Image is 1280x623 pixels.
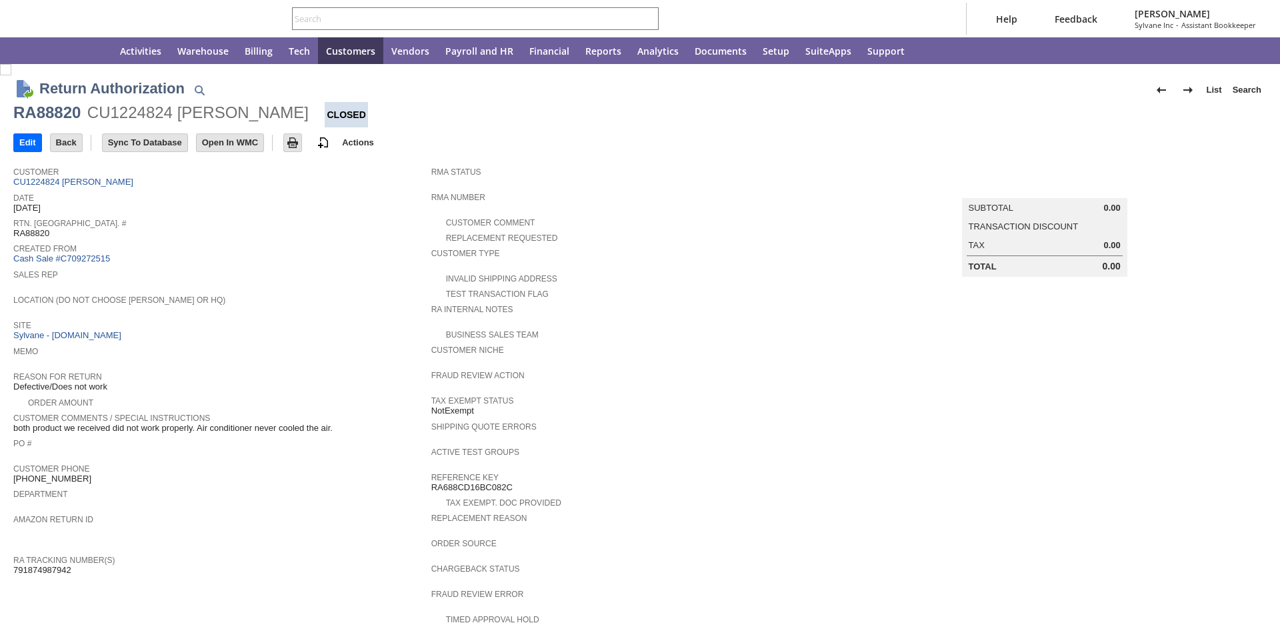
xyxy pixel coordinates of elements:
[637,45,679,57] span: Analytics
[577,37,629,64] a: Reports
[431,422,537,432] a: Shipping Quote Errors
[383,37,437,64] a: Vendors
[431,193,485,202] a: RMA Number
[197,134,264,151] input: Open In WMC
[13,556,115,565] a: RA Tracking Number(s)
[431,590,524,599] a: Fraud Review Error
[112,37,169,64] a: Activities
[1153,82,1169,98] img: Previous
[56,43,72,59] svg: Shortcuts
[996,13,1017,25] span: Help
[169,37,237,64] a: Warehouse
[16,37,48,64] a: Recent Records
[13,330,125,340] a: Sylvane - [DOMAIN_NAME]
[687,37,755,64] a: Documents
[1181,20,1256,30] span: Assistant Bookkeeper
[293,11,640,27] input: Search
[28,398,93,408] a: Order Amount
[431,539,497,548] a: Order Source
[13,490,68,499] a: Department
[431,482,513,493] span: RA688CD16BC082C
[13,515,93,524] a: Amazon Return ID
[13,228,49,239] span: RA88820
[1227,79,1267,101] a: Search
[24,43,40,59] svg: Recent Records
[1135,7,1256,20] span: [PERSON_NAME]
[431,406,474,416] span: NotExempt
[191,82,207,98] img: Quick Find
[529,45,569,57] span: Financial
[13,439,31,448] a: PO #
[431,473,499,482] a: Reference Key
[13,321,31,330] a: Site
[289,45,310,57] span: Tech
[867,45,905,57] span: Support
[13,177,137,187] a: CU1224824 [PERSON_NAME]
[431,514,527,523] a: Replacement reason
[285,135,301,151] img: Print
[48,37,80,64] div: Shortcuts
[39,77,185,99] h1: Return Authorization
[87,102,309,123] div: CU1224824 [PERSON_NAME]
[629,37,687,64] a: Analytics
[13,253,110,263] a: Cash Sale #C709272515
[13,167,59,177] a: Customer
[13,193,34,203] a: Date
[237,37,281,64] a: Billing
[1135,20,1173,30] span: Sylvane Inc
[318,37,383,64] a: Customers
[695,45,747,57] span: Documents
[431,564,520,574] a: Chargeback Status
[1103,261,1121,272] span: 0.00
[103,134,187,151] input: Sync To Database
[13,219,126,228] a: Rtn. [GEOGRAPHIC_DATA]. #
[1180,82,1196,98] img: Next
[859,37,913,64] a: Support
[325,102,367,127] div: Closed
[1055,13,1097,25] span: Feedback
[969,261,997,271] a: Total
[281,37,318,64] a: Tech
[763,45,789,57] span: Setup
[13,464,89,474] a: Customer Phone
[446,498,561,508] a: Tax Exempt. Doc Provided
[1176,20,1179,30] span: -
[969,240,985,250] a: Tax
[797,37,859,64] a: SuiteApps
[337,137,379,147] a: Actions
[431,305,513,314] a: RA Internal Notes
[969,221,1079,231] a: Transaction Discount
[13,382,107,392] span: Defective/Does not work
[13,372,102,382] a: Reason For Return
[755,37,797,64] a: Setup
[88,43,104,59] svg: Home
[13,565,71,576] span: 791874987942
[431,371,525,380] a: Fraud Review Action
[805,45,851,57] span: SuiteApps
[437,37,521,64] a: Payroll and HR
[446,330,539,340] a: Business Sales Team
[1201,79,1227,101] a: List
[446,274,557,283] a: Invalid Shipping Address
[13,414,210,423] a: Customer Comments / Special Instructions
[969,203,1013,213] a: Subtotal
[962,177,1127,198] caption: Summary
[13,270,58,279] a: Sales Rep
[51,134,82,151] input: Back
[445,45,513,57] span: Payroll and HR
[431,249,500,258] a: Customer Type
[315,135,331,151] img: add-record.svg
[245,45,273,57] span: Billing
[13,102,81,123] div: RA88820
[177,45,229,57] span: Warehouse
[431,448,519,457] a: Active Test Groups
[391,45,429,57] span: Vendors
[640,11,656,27] svg: Search
[284,134,301,151] input: Print
[13,203,41,213] span: [DATE]
[13,423,333,434] span: both product we received did not work properly. Air conditioner never cooled the air.
[431,346,504,355] a: Customer Niche
[1103,203,1120,213] span: 0.00
[1103,240,1120,251] span: 0.00
[13,244,77,253] a: Created From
